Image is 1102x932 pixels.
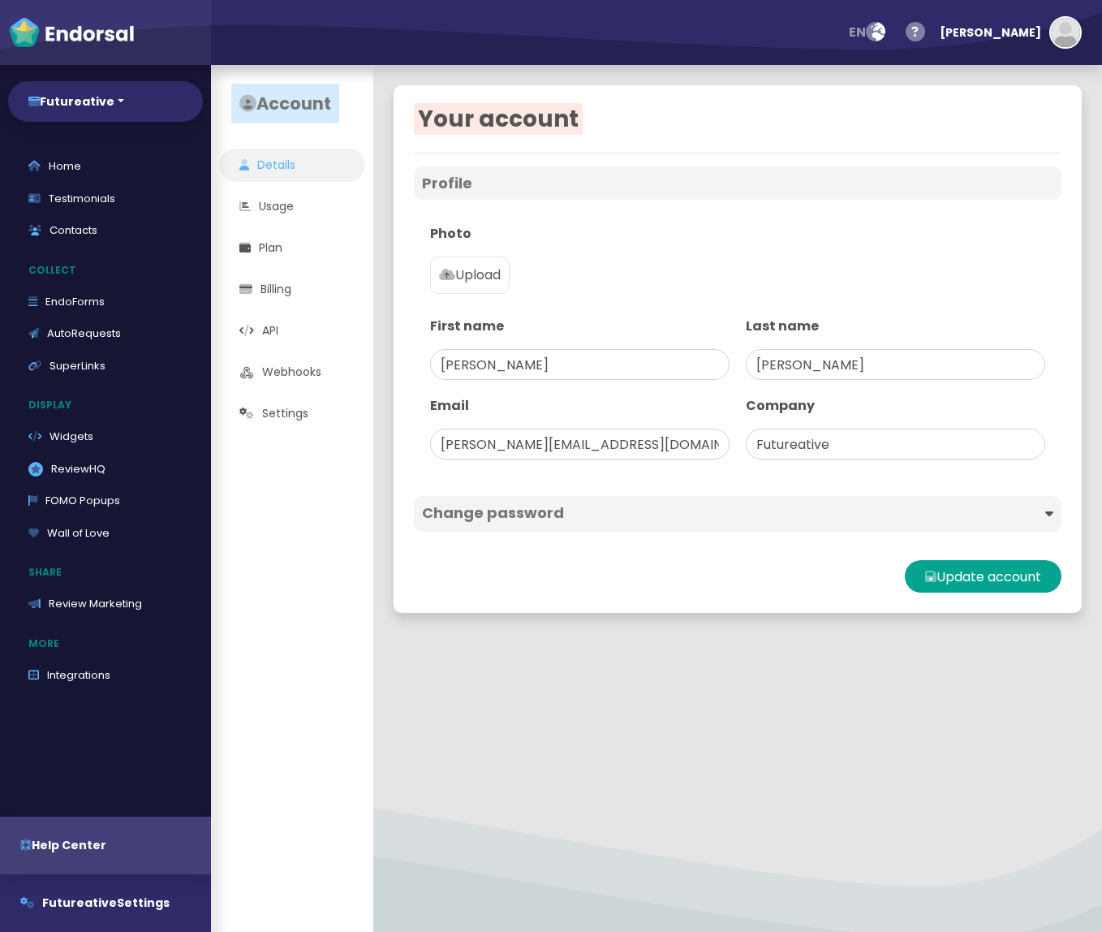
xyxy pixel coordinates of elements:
a: SuperLinks [8,350,203,382]
a: Details [219,149,365,182]
p: Share [8,557,211,588]
a: Usage [219,190,365,223]
p: Display [8,390,211,421]
a: Integrations [8,659,203,692]
a: Contacts [8,214,203,247]
button: Futureative [8,81,203,122]
p: Upload [439,265,501,285]
span: Your account [414,103,583,135]
a: Widgets [8,421,203,453]
a: Settings [219,397,365,430]
a: Wall of Love [8,517,203,550]
a: Review Marketing [8,588,203,620]
a: Testimonials [8,183,203,215]
a: Webhooks [219,356,365,389]
p: Company [746,396,1045,416]
img: endorsal-logo-white@2x.png [8,16,135,49]
a: EndoForms [8,286,203,318]
a: API [219,314,365,347]
p: Email [430,396,730,416]
a: Billing [219,273,365,306]
p: First name [430,317,730,336]
a: AutoRequests [8,317,203,350]
p: Last name [746,317,1045,336]
p: More [8,628,211,659]
a: FOMO Popups [8,485,203,517]
p: Photo [430,224,1045,244]
h4: Profile [422,175,1053,192]
p: Collect [8,255,211,286]
a: Home [8,150,203,183]
a: Plan [219,231,365,265]
button: Update account [905,560,1061,593]
span: Futureative [42,895,117,911]
h4: Change password [422,504,738,522]
span: Account [231,84,339,123]
a: ReviewHQ [8,453,203,485]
